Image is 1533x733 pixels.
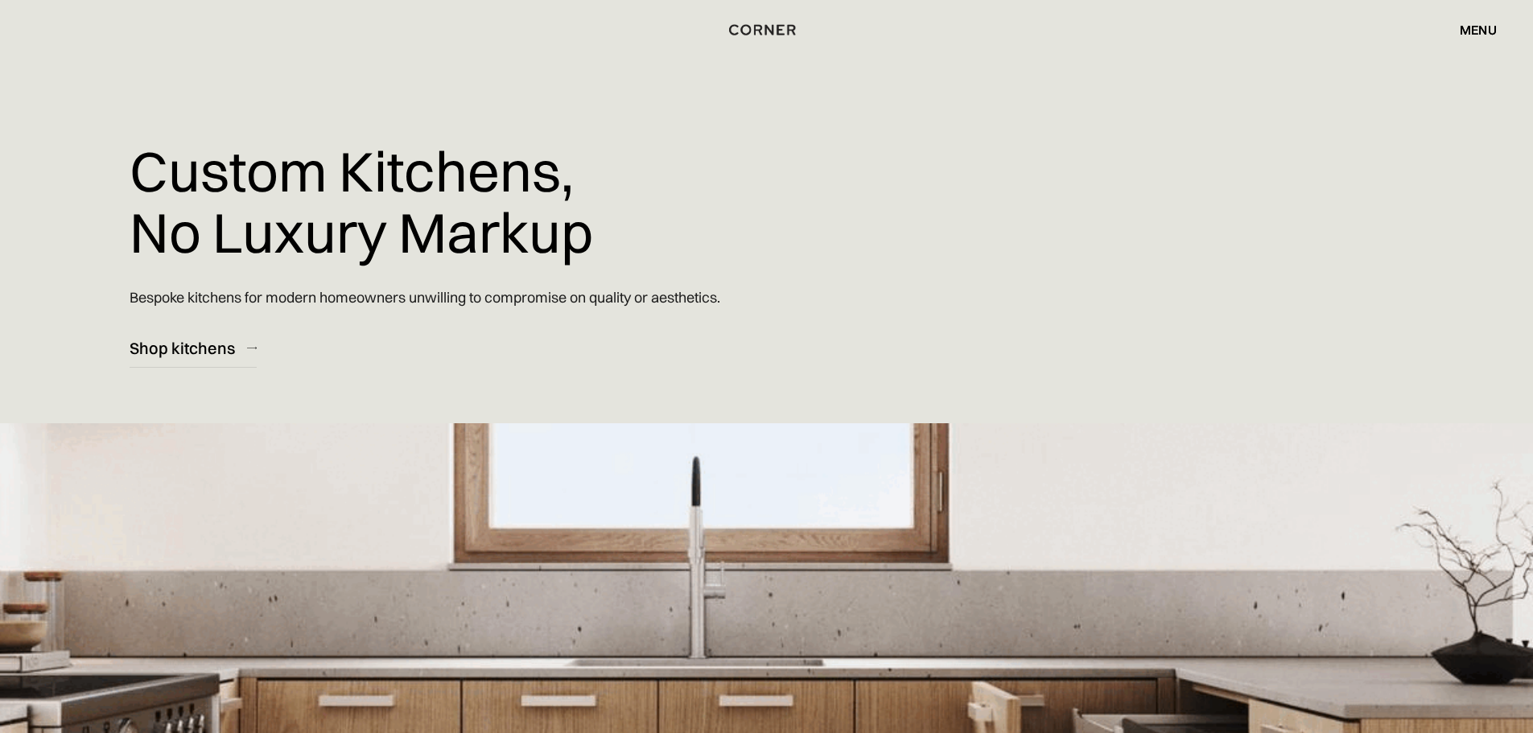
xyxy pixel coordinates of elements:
[1460,23,1497,36] div: menu
[130,337,235,359] div: Shop kitchens
[130,328,257,368] a: Shop kitchens
[130,129,593,274] h1: Custom Kitchens, No Luxury Markup
[711,19,822,40] a: home
[130,274,720,320] p: Bespoke kitchens for modern homeowners unwilling to compromise on quality or aesthetics.
[1444,16,1497,43] div: menu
